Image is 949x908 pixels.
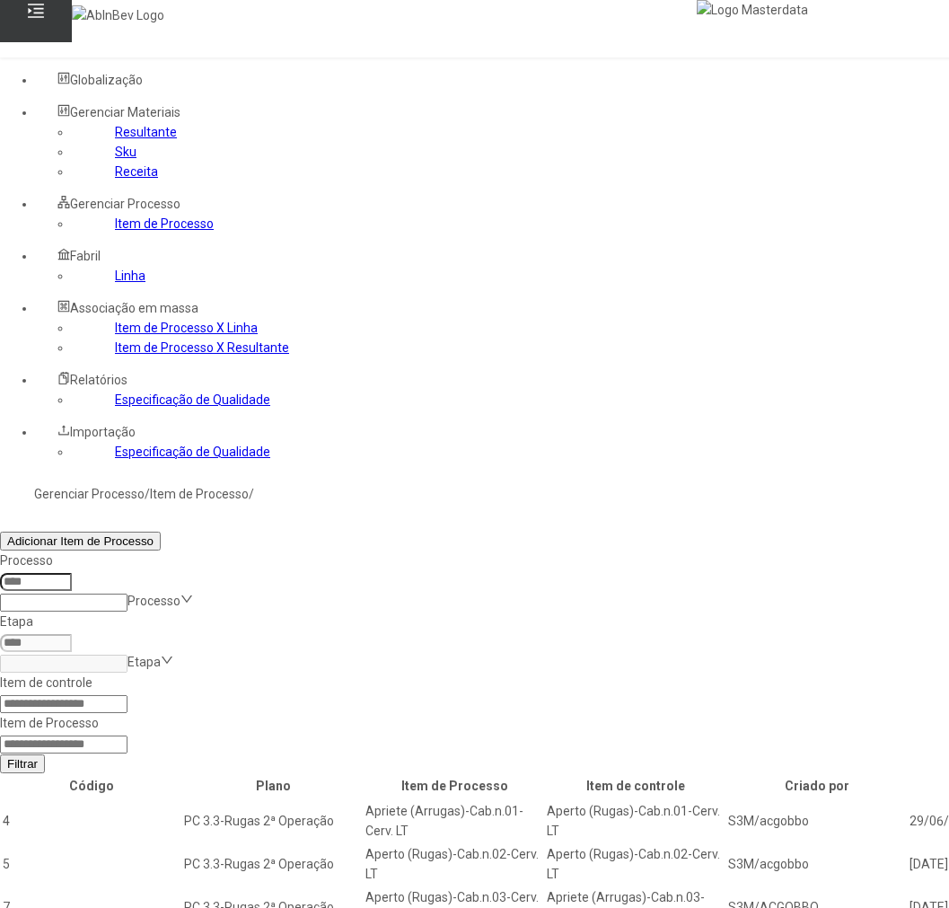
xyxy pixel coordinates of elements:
[70,197,180,211] span: Gerenciar Processo
[7,534,154,548] span: Adicionar Item de Processo
[70,73,143,87] span: Globalização
[145,487,150,501] nz-breadcrumb-separator: /
[2,800,181,842] td: 4
[70,425,136,439] span: Importação
[115,321,258,335] a: Item de Processo X Linha
[127,655,161,669] nz-select-placeholder: Etapa
[365,843,544,885] td: Aperto (Rugas)-Cab.n.02-Cerv. LT
[365,800,544,842] td: Apriete (Arrugas)-Cab.n.01-Cerv. LT
[70,301,198,315] span: Associação em massa
[249,487,254,501] nz-breadcrumb-separator: /
[183,843,363,885] td: PC 3.3-Rugas 2ª Operação
[365,775,544,797] th: Item de Processo
[183,800,363,842] td: PC 3.3-Rugas 2ª Operação
[34,487,145,501] a: Gerenciar Processo
[127,594,180,608] nz-select-placeholder: Processo
[546,800,725,842] td: Aperto (Rugas)-Cab.n.01-Cerv. LT
[727,800,907,842] td: S3M/acgobbo
[115,392,270,407] a: Especificação de Qualidade
[70,249,101,263] span: Fabril
[546,843,725,885] td: Aperto (Rugas)-Cab.n.02-Cerv. LT
[72,5,164,25] img: AbInBev Logo
[2,775,181,797] th: Código
[727,843,907,885] td: S3M/acgobbo
[115,269,145,283] a: Linha
[115,216,214,231] a: Item de Processo
[70,105,180,119] span: Gerenciar Materiais
[2,843,181,885] td: 5
[115,164,158,179] a: Receita
[70,373,127,387] span: Relatórios
[115,145,136,159] a: Sku
[115,445,270,459] a: Especificação de Qualidade
[727,775,907,797] th: Criado por
[183,775,363,797] th: Plano
[115,340,289,355] a: Item de Processo X Resultante
[150,487,249,501] a: Item de Processo
[546,775,725,797] th: Item de controle
[7,757,38,771] span: Filtrar
[115,125,177,139] a: Resultante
